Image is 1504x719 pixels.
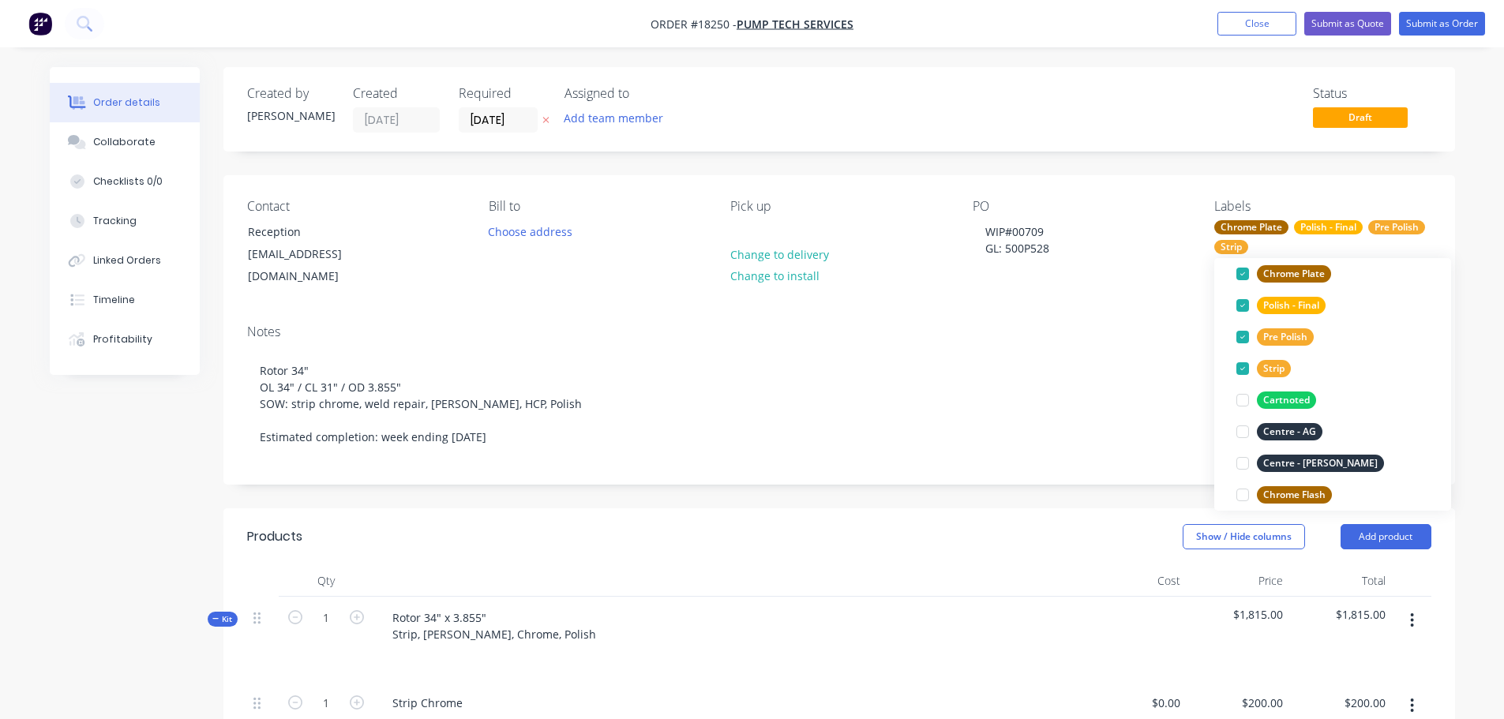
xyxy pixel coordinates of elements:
button: Change to install [722,265,827,286]
div: Order details [93,95,160,110]
button: Order details [50,83,200,122]
button: Centre - AG [1230,421,1329,443]
div: Cost [1084,565,1187,597]
div: Rotor 34" x 3.855" Strip, [PERSON_NAME], Chrome, Polish [380,606,609,646]
button: Submit as Order [1399,12,1485,36]
button: Add team member [555,107,671,129]
div: Notes [247,324,1431,339]
button: Tracking [50,201,200,241]
button: Chrome Flash [1230,484,1338,506]
button: Cartnoted [1230,389,1322,411]
button: Close [1217,12,1296,36]
a: Pump Tech Services [737,17,853,32]
div: Centre - AG [1257,423,1322,440]
div: Strip [1214,240,1248,254]
div: Products [247,527,302,546]
button: Chrome Plate [1230,263,1337,285]
div: Assigned to [564,86,722,101]
div: Required [459,86,546,101]
button: Change to delivery [722,243,837,264]
button: Centre - [PERSON_NAME] [1230,452,1390,474]
div: Reception [248,221,379,243]
div: Linked Orders [93,253,161,268]
div: Price [1187,565,1289,597]
div: Collaborate [93,135,156,149]
button: Add team member [564,107,672,129]
div: Chrome Plate [1257,265,1331,283]
div: Contact [247,199,463,214]
span: Kit [212,613,233,625]
div: Centre - [PERSON_NAME] [1257,455,1384,472]
span: $1,815.00 [1296,606,1386,623]
button: Collaborate [50,122,200,162]
div: WIP#00709 GL: 500P528 [973,220,1062,260]
div: Pre Polish [1257,328,1314,346]
div: Reception[EMAIL_ADDRESS][DOMAIN_NAME] [234,220,392,288]
div: Rotor 34" OL 34" / CL 31" / OD 3.855" SOW: strip chrome, weld repair, [PERSON_NAME], HCP, Polish ... [247,346,1431,461]
button: Strip [1230,358,1297,380]
div: Bill to [489,199,705,214]
div: [PERSON_NAME] [247,107,334,124]
button: Pre Polish [1230,326,1320,348]
button: Show / Hide columns [1183,524,1305,549]
button: Add product [1341,524,1431,549]
div: Created by [247,86,334,101]
button: Kit [208,612,238,627]
div: Timeline [93,293,135,307]
div: Strip Chrome [380,691,475,714]
button: Checklists 0/0 [50,162,200,201]
button: Linked Orders [50,241,200,280]
div: Tracking [93,214,137,228]
div: Polish - Final [1257,297,1326,314]
img: Factory [28,12,52,36]
div: [EMAIL_ADDRESS][DOMAIN_NAME] [248,243,379,287]
div: Chrome Plate [1214,220,1288,234]
div: PO [973,199,1189,214]
div: Pick up [730,199,947,214]
button: Choose address [480,220,581,242]
span: Order #18250 - [651,17,737,32]
div: Total [1289,565,1392,597]
div: Status [1313,86,1431,101]
button: Timeline [50,280,200,320]
button: Polish - Final [1230,294,1332,316]
button: Profitability [50,320,200,359]
div: Strip [1257,360,1291,377]
div: Polish - Final [1294,220,1363,234]
div: Created [353,86,440,101]
div: Cartnoted [1257,391,1316,409]
div: Checklists 0/0 [93,174,163,189]
div: Labels [1214,199,1431,214]
span: Draft [1313,107,1408,127]
button: Submit as Quote [1304,12,1391,36]
div: Chrome Flash [1257,486,1332,504]
div: Qty [279,565,373,597]
div: Pre Polish [1368,220,1425,234]
div: Profitability [93,332,152,346]
span: $1,815.00 [1193,606,1283,623]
